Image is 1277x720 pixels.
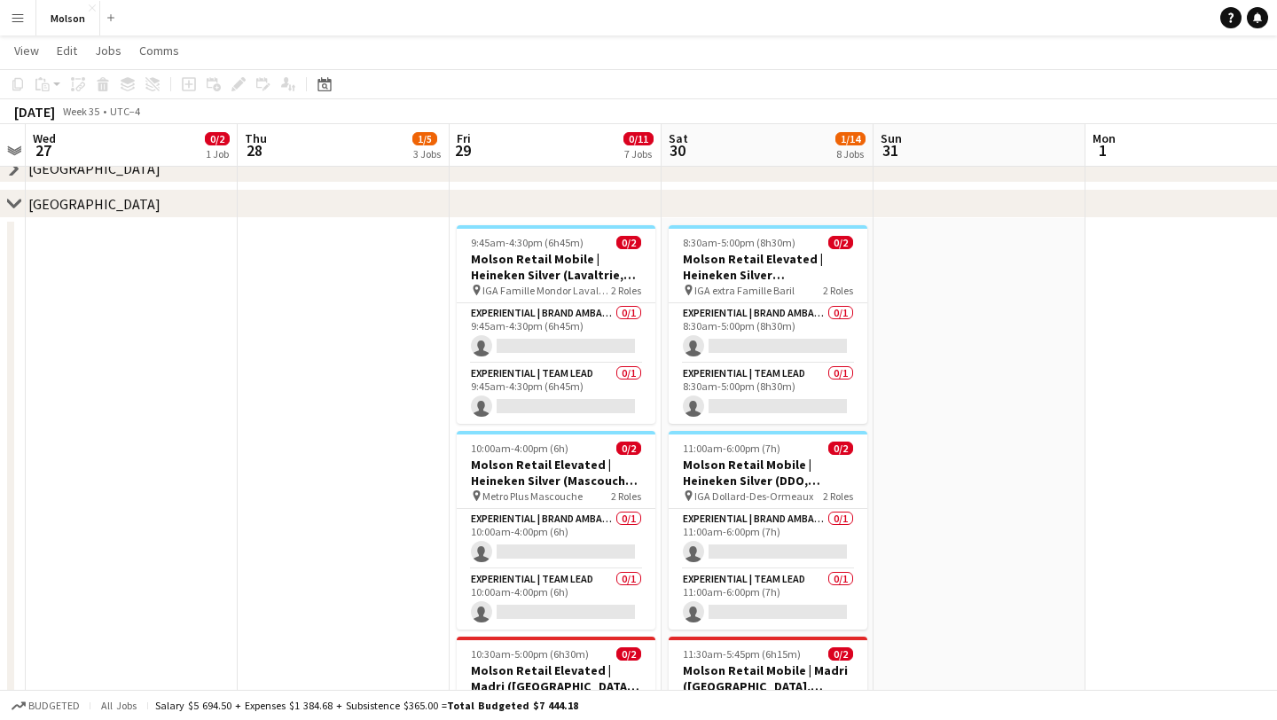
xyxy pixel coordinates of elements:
div: Salary $5 694.50 + Expenses $1 384.68 + Subsistence $365.00 = [155,699,578,712]
h3: Molson Retail Elevated | Heineken Silver ([GEOGRAPHIC_DATA], [GEOGRAPHIC_DATA]) [669,251,867,283]
app-card-role: Experiential | Brand Ambassador0/111:00am-6:00pm (7h) [669,509,867,569]
span: 30 [666,140,688,160]
span: Jobs [95,43,121,59]
button: Budgeted [9,696,82,716]
span: IGA extra Famille Baril [694,284,795,297]
span: Edit [57,43,77,59]
span: 0/2 [828,647,853,661]
span: 2 Roles [823,284,853,297]
span: Sat [669,130,688,146]
span: Total Budgeted $7 444.18 [447,699,578,712]
span: 2 Roles [823,489,853,503]
app-card-role: Experiential | Brand Ambassador0/19:45am-4:30pm (6h45m) [457,303,655,364]
span: Mon [1093,130,1116,146]
app-job-card: 10:00am-4:00pm (6h)0/2Molson Retail Elevated | Heineken Silver (Mascouche, [GEOGRAPHIC_DATA]) Met... [457,431,655,630]
h3: Molson Retail Elevated | Heineken Silver (Mascouche, [GEOGRAPHIC_DATA]) [457,457,655,489]
span: 2 Roles [611,284,641,297]
app-card-role: Experiential | Team Lead0/19:45am-4:30pm (6h45m) [457,364,655,424]
span: 1/14 [835,132,866,145]
span: 0/2 [828,442,853,455]
span: 0/2 [616,647,641,661]
div: UTC−4 [110,105,140,118]
a: Comms [132,39,186,62]
app-card-role: Experiential | Brand Ambassador0/18:30am-5:00pm (8h30m) [669,303,867,364]
span: 0/2 [205,132,230,145]
span: IGA Famille Mondor Lavaltrie [482,284,611,297]
app-job-card: 9:45am-4:30pm (6h45m)0/2Molson Retail Mobile | Heineken Silver (Lavaltrie, [GEOGRAPHIC_DATA]) IGA... [457,225,655,424]
a: Edit [50,39,84,62]
span: Metro Plus Mascouche [482,489,583,503]
div: 3 Jobs [413,147,441,160]
span: 2 Roles [611,489,641,503]
span: 8:30am-5:00pm (8h30m) [683,236,795,249]
h3: Molson Retail Mobile | Heineken Silver (Lavaltrie, [GEOGRAPHIC_DATA]) [457,251,655,283]
button: Molson [36,1,100,35]
app-job-card: 11:00am-6:00pm (7h)0/2Molson Retail Mobile | Heineken Silver (DDO, [GEOGRAPHIC_DATA]) IGA Dollard... [669,431,867,630]
span: 1 [1090,140,1116,160]
app-card-role: Experiential | Team Lead0/18:30am-5:00pm (8h30m) [669,364,867,424]
span: 11:00am-6:00pm (7h) [683,442,780,455]
div: [DATE] [14,103,55,121]
span: 0/2 [828,236,853,249]
h3: Molson Retail Elevated | Madri ([GEOGRAPHIC_DATA], [GEOGRAPHIC_DATA]) [457,662,655,694]
span: IGA Dollard-Des-Ormeaux [694,489,813,503]
a: View [7,39,46,62]
span: 31 [878,140,902,160]
div: [GEOGRAPHIC_DATA] [28,195,161,213]
app-job-card: 8:30am-5:00pm (8h30m)0/2Molson Retail Elevated | Heineken Silver ([GEOGRAPHIC_DATA], [GEOGRAPHIC_... [669,225,867,424]
span: Wed [33,130,56,146]
span: Budgeted [28,700,80,712]
span: 1/5 [412,132,437,145]
span: 0/2 [616,236,641,249]
span: 9:45am-4:30pm (6h45m) [471,236,584,249]
div: 8 Jobs [836,147,865,160]
span: All jobs [98,699,140,712]
span: 10:00am-4:00pm (6h) [471,442,568,455]
app-card-role: Experiential | Brand Ambassador0/110:00am-4:00pm (6h) [457,509,655,569]
a: Jobs [88,39,129,62]
app-card-role: Experiential | Team Lead0/110:00am-4:00pm (6h) [457,569,655,630]
span: Comms [139,43,179,59]
span: Thu [245,130,267,146]
app-card-role: Experiential | Team Lead0/111:00am-6:00pm (7h) [669,569,867,630]
span: Fri [457,130,471,146]
div: 1 Job [206,147,229,160]
span: 0/2 [616,442,641,455]
span: 28 [242,140,267,160]
h3: Molson Retail Mobile | Madri ([GEOGRAPHIC_DATA], [GEOGRAPHIC_DATA]) [669,662,867,694]
span: View [14,43,39,59]
span: 29 [454,140,471,160]
span: 27 [30,140,56,160]
div: [GEOGRAPHIC_DATA] [28,160,161,177]
span: Sun [881,130,902,146]
span: 0/11 [623,132,654,145]
span: 10:30am-5:00pm (6h30m) [471,647,589,661]
h3: Molson Retail Mobile | Heineken Silver (DDO, [GEOGRAPHIC_DATA]) [669,457,867,489]
div: 7 Jobs [624,147,653,160]
span: Week 35 [59,105,103,118]
span: 11:30am-5:45pm (6h15m) [683,647,801,661]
